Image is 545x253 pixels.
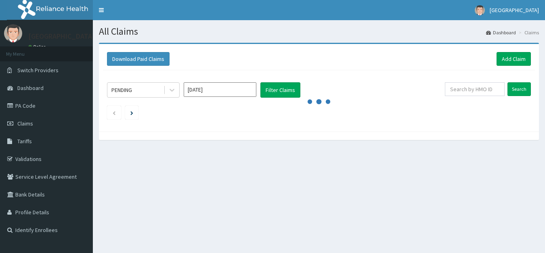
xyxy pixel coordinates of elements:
[130,109,133,116] a: Next page
[490,6,539,14] span: [GEOGRAPHIC_DATA]
[517,29,539,36] li: Claims
[112,109,116,116] a: Previous page
[17,84,44,92] span: Dashboard
[17,67,59,74] span: Switch Providers
[260,82,300,98] button: Filter Claims
[307,90,331,114] svg: audio-loading
[107,52,170,66] button: Download Paid Claims
[28,33,95,40] p: [GEOGRAPHIC_DATA]
[111,86,132,94] div: PENDING
[486,29,516,36] a: Dashboard
[17,138,32,145] span: Tariffs
[497,52,531,66] a: Add Claim
[99,26,539,37] h1: All Claims
[445,82,505,96] input: Search by HMO ID
[4,24,22,42] img: User Image
[475,5,485,15] img: User Image
[507,82,531,96] input: Search
[28,44,48,50] a: Online
[17,120,33,127] span: Claims
[184,82,256,97] input: Select Month and Year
